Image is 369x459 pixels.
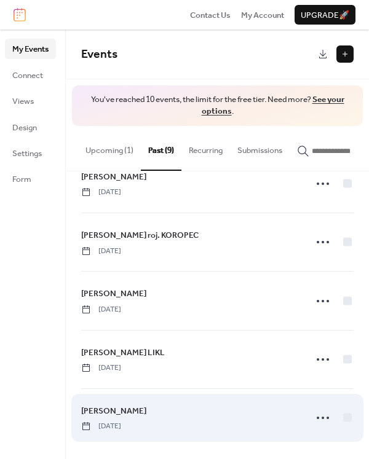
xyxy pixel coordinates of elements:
[295,5,355,25] button: Upgrade🚀
[230,126,290,169] button: Submissions
[81,171,146,183] span: [PERSON_NAME]
[81,288,146,300] span: [PERSON_NAME]
[241,9,284,22] span: My Account
[81,346,165,359] a: [PERSON_NAME] LIKL
[81,43,117,66] span: Events
[181,126,230,169] button: Recurring
[12,147,42,160] span: Settings
[81,187,121,198] span: [DATE]
[5,117,56,137] a: Design
[81,170,146,184] a: [PERSON_NAME]
[81,363,121,374] span: [DATE]
[84,94,351,117] span: You've reached 10 events, the limit for the free tier. Need more? .
[5,91,56,111] a: Views
[78,126,141,169] button: Upcoming (1)
[81,421,121,432] span: [DATE]
[190,9,231,21] a: Contact Us
[5,169,56,189] a: Form
[5,39,56,58] a: My Events
[81,347,165,359] span: [PERSON_NAME] LIKL
[81,246,121,257] span: [DATE]
[141,126,181,170] button: Past (9)
[81,404,146,418] a: [PERSON_NAME]
[14,8,26,22] img: logo
[5,143,56,163] a: Settings
[241,9,284,21] a: My Account
[5,65,56,85] a: Connect
[12,69,43,82] span: Connect
[202,92,344,119] a: See your options
[301,9,349,22] span: Upgrade 🚀
[12,95,34,108] span: Views
[81,304,121,315] span: [DATE]
[81,229,199,242] a: [PERSON_NAME] roj. KOROPEC
[12,43,49,55] span: My Events
[12,173,31,186] span: Form
[81,287,146,300] a: [PERSON_NAME]
[190,9,231,22] span: Contact Us
[12,122,37,134] span: Design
